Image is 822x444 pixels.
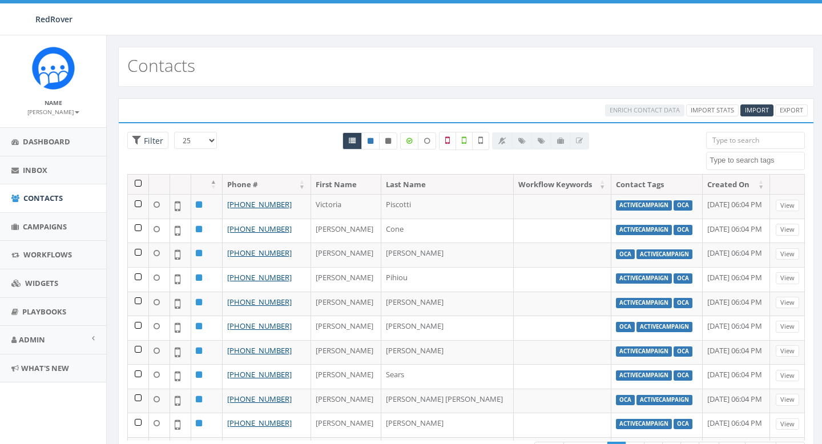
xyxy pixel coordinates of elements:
a: [PHONE_NUMBER] [227,297,292,307]
td: [DATE] 06:04 PM [703,267,770,292]
td: [PERSON_NAME] [381,292,514,316]
a: View [776,224,799,236]
span: Admin [19,334,45,345]
td: [PERSON_NAME] [311,267,381,292]
label: Data not Enriched [418,132,436,150]
td: Cone [381,219,514,243]
label: Validated [456,132,473,150]
a: Import Stats [686,104,739,116]
td: [DATE] 06:04 PM [703,243,770,267]
th: Contact Tags [611,175,703,195]
td: [PERSON_NAME] [311,389,381,413]
label: ActiveCampaign [616,298,672,308]
td: [DATE] 06:04 PM [703,292,770,316]
i: This phone number is unsubscribed and has opted-out of all texts. [385,138,391,144]
a: View [776,345,799,357]
span: Dashboard [23,136,70,147]
a: [PERSON_NAME] [27,106,79,116]
label: ActiveCampaign [636,322,692,332]
td: Sears [381,364,514,389]
label: OCA [616,322,635,332]
label: ActiveCampaign [616,200,672,211]
a: All contacts [342,132,362,150]
a: View [776,394,799,406]
td: [DATE] 06:04 PM [703,389,770,413]
label: Not a Mobile [439,132,456,150]
a: Active [361,132,380,150]
label: OCA [674,225,692,235]
label: OCA [674,346,692,357]
label: Not Validated [472,132,489,150]
a: View [776,200,799,212]
a: [PHONE_NUMBER] [227,345,292,356]
td: [DATE] 06:04 PM [703,219,770,243]
span: CSV files only [745,106,769,114]
a: Opted Out [379,132,397,150]
small: Name [45,99,62,107]
label: ActiveCampaign [616,273,672,284]
th: Created On: activate to sort column ascending [703,175,770,195]
td: [PERSON_NAME] [311,292,381,316]
a: [PHONE_NUMBER] [227,272,292,282]
td: [DATE] 06:04 PM [703,364,770,389]
th: First Name [311,175,381,195]
i: This phone number is subscribed and will receive texts. [368,138,373,144]
td: [PERSON_NAME] [381,413,514,437]
a: Import [740,104,773,116]
span: Import [745,106,769,114]
a: View [776,321,799,333]
a: [PHONE_NUMBER] [227,369,292,380]
label: ActiveCampaign [616,419,672,429]
img: Rally_Corp_Icon.png [32,47,75,90]
label: ActiveCampaign [636,395,692,405]
label: OCA [674,273,692,284]
a: [PHONE_NUMBER] [227,248,292,258]
span: Playbooks [22,306,66,317]
label: ActiveCampaign [616,225,672,235]
label: ActiveCampaign [636,249,692,260]
label: Data Enriched [400,132,418,150]
th: Workflow Keywords: activate to sort column ascending [514,175,611,195]
span: Inbox [23,165,47,175]
td: [PERSON_NAME] [311,243,381,267]
a: [PHONE_NUMBER] [227,224,292,234]
span: What's New [21,363,69,373]
td: [PERSON_NAME] [381,243,514,267]
textarea: Search [710,155,804,166]
label: OCA [616,249,635,260]
span: Widgets [25,278,58,288]
td: [PERSON_NAME] [311,316,381,340]
a: View [776,248,799,260]
td: [PERSON_NAME] [311,340,381,365]
span: RedRover [35,14,72,25]
a: View [776,272,799,284]
a: [PHONE_NUMBER] [227,418,292,428]
td: [PERSON_NAME] [381,340,514,365]
a: View [776,297,799,309]
span: Campaigns [23,221,67,232]
a: View [776,370,799,382]
td: [PERSON_NAME] [381,316,514,340]
td: Piscotti [381,194,514,219]
th: Last Name [381,175,514,195]
label: OCA [674,370,692,381]
td: [PERSON_NAME] [311,219,381,243]
a: [PHONE_NUMBER] [227,394,292,404]
label: OCA [674,298,692,308]
td: Pihiou [381,267,514,292]
span: Filter [141,135,163,146]
td: [PERSON_NAME] [311,364,381,389]
td: Victoria [311,194,381,219]
input: Type to search [706,132,805,149]
span: Workflows [23,249,72,260]
td: [DATE] 06:04 PM [703,316,770,340]
label: ActiveCampaign [616,370,672,381]
h2: Contacts [127,56,195,75]
small: [PERSON_NAME] [27,108,79,116]
td: [PERSON_NAME] [311,413,381,437]
td: [DATE] 06:04 PM [703,340,770,365]
span: Advance Filter [127,132,168,150]
label: OCA [674,200,692,211]
label: OCA [616,395,635,405]
td: [DATE] 06:04 PM [703,194,770,219]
